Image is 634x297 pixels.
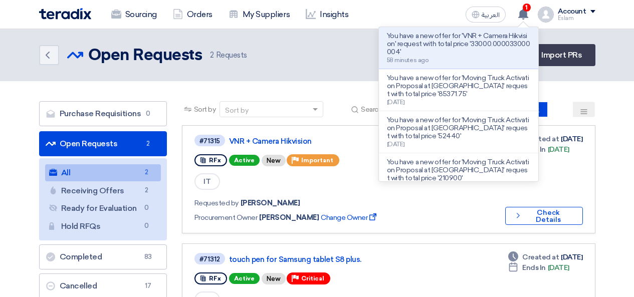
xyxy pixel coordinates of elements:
[522,252,559,262] span: Created at
[209,157,221,164] span: RFx
[141,221,153,231] span: 0
[194,173,220,190] span: IT
[387,32,530,56] p: You have a new offer for 'VNR + Camera Hikvision' request with total price '33000.000033000004'
[528,44,595,66] a: Import PRs
[221,4,298,26] a: My Suppliers
[522,262,546,273] span: Ends In
[229,273,260,284] span: Active
[241,198,300,208] span: [PERSON_NAME]
[508,144,569,155] div: [DATE]
[523,4,531,12] span: 1
[209,275,221,282] span: RFx
[558,8,586,16] div: Account
[298,4,356,26] a: Insights
[262,155,286,166] div: New
[466,7,506,23] button: العربية
[482,12,500,19] span: العربية
[229,137,480,146] a: VNR + Camera Hikvision
[301,157,333,164] span: Important
[39,131,167,156] a: Open Requests2
[103,4,165,26] a: Sourcing
[142,139,154,149] span: 2
[387,99,405,106] span: [DATE]
[142,109,154,119] span: 0
[229,255,480,264] a: touch pen for Samsung tablet S8 plus.
[142,252,154,262] span: 83
[508,252,582,262] div: [DATE]
[387,116,530,140] p: You have a new offer for 'Moving Truck Activation Proposal at [GEOGRAPHIC_DATA]' request with tot...
[558,16,595,21] div: Eslam
[45,218,161,235] a: Hold RFQs
[229,155,260,166] span: Active
[39,101,167,126] a: Purchase Requisitions0
[387,141,405,148] span: [DATE]
[387,57,429,64] span: 58 minutes ago
[194,212,258,223] span: Procurement Owner
[45,182,161,199] a: Receiving Offers
[194,104,216,115] span: Sort by
[165,4,221,26] a: Orders
[141,203,153,213] span: 0
[39,244,167,269] a: Completed83
[141,185,153,196] span: 2
[387,158,530,182] p: You have a new offer for 'Moving Truck Activation Proposal at [GEOGRAPHIC_DATA]' request with tot...
[262,273,286,284] div: New
[39,8,91,20] img: Teradix logo
[199,138,220,144] div: #71315
[522,134,559,144] span: Created at
[210,51,214,60] span: 2
[199,256,220,262] div: #71312
[142,281,154,291] span: 17
[522,144,546,155] span: Ends In
[225,105,249,116] div: Sort by
[45,164,161,181] a: All
[361,104,382,115] span: Search
[505,207,583,225] button: Check Details
[88,46,202,66] h2: Open Requests
[538,7,554,23] img: profile_test.png
[508,262,569,273] div: [DATE]
[508,134,582,144] div: [DATE]
[259,212,319,223] span: [PERSON_NAME]
[387,74,530,98] p: You have a new offer for 'Moving Truck Activation Proposal at [GEOGRAPHIC_DATA]' request with tot...
[141,167,153,178] span: 2
[194,198,239,208] span: Requested by
[301,275,324,282] span: Critical
[45,200,161,217] a: Ready for Evaluation
[210,50,247,61] span: Requests
[321,212,378,223] span: Change Owner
